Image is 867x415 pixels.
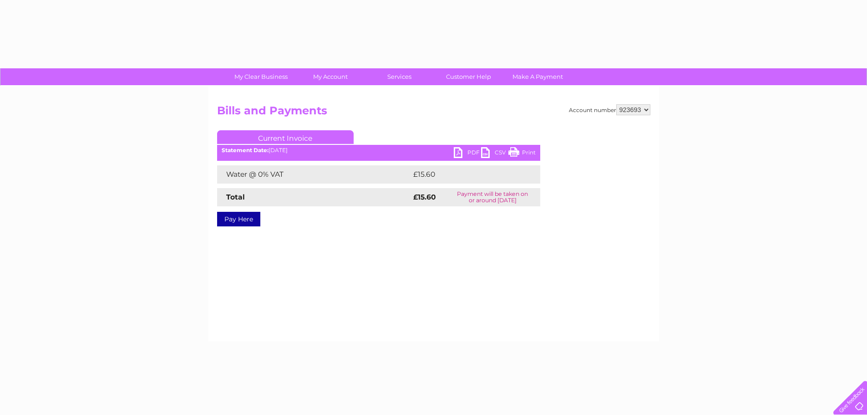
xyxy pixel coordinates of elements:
[454,147,481,160] a: PDF
[217,212,260,226] a: Pay Here
[508,147,536,160] a: Print
[293,68,368,85] a: My Account
[217,104,650,122] h2: Bills and Payments
[217,130,354,144] a: Current Invoice
[500,68,575,85] a: Make A Payment
[411,165,521,184] td: £15.60
[362,68,437,85] a: Services
[413,193,436,201] strong: £15.60
[445,188,540,206] td: Payment will be taken on or around [DATE]
[481,147,508,160] a: CSV
[217,147,540,154] div: [DATE]
[217,165,411,184] td: Water @ 0% VAT
[226,193,245,201] strong: Total
[222,147,269,154] b: Statement Date:
[569,104,650,115] div: Account number
[223,68,299,85] a: My Clear Business
[431,68,506,85] a: Customer Help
